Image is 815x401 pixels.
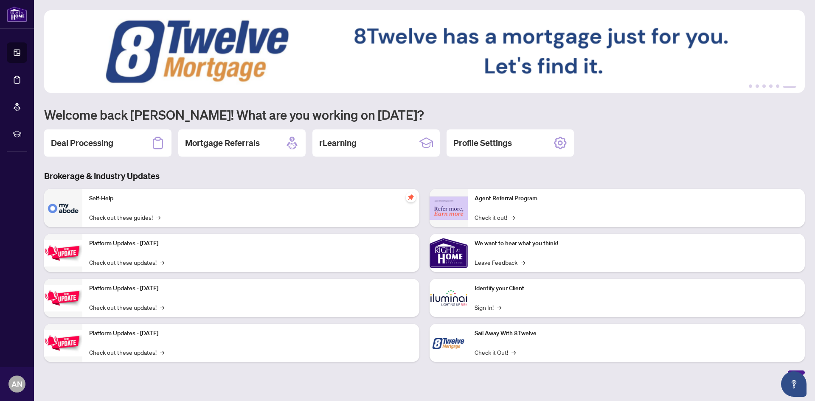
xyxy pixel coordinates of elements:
h2: rLearning [319,137,357,149]
button: 5 [776,84,779,88]
p: Platform Updates - [DATE] [89,284,413,293]
a: Check out these guides!→ [89,213,160,222]
a: Leave Feedback→ [475,258,525,267]
img: Platform Updates - July 21, 2025 [44,240,82,266]
span: → [160,348,164,357]
h2: Deal Processing [51,137,113,149]
img: Agent Referral Program [430,196,468,220]
h2: Profile Settings [453,137,512,149]
p: Sail Away With 8Twelve [475,329,798,338]
h2: Mortgage Referrals [185,137,260,149]
a: Check out these updates!→ [89,348,164,357]
span: → [511,213,515,222]
p: We want to hear what you think! [475,239,798,248]
img: Platform Updates - June 23, 2025 [44,330,82,356]
button: Open asap [781,371,807,397]
h3: Brokerage & Industry Updates [44,170,805,182]
p: Platform Updates - [DATE] [89,329,413,338]
span: → [497,303,501,312]
a: Check it out!→ [475,213,515,222]
span: pushpin [406,192,416,202]
p: Agent Referral Program [475,194,798,203]
span: → [160,258,164,267]
p: Platform Updates - [DATE] [89,239,413,248]
span: → [521,258,525,267]
button: 1 [749,84,752,88]
span: → [160,303,164,312]
h1: Welcome back [PERSON_NAME]! What are you working on [DATE]? [44,107,805,123]
button: 4 [769,84,773,88]
a: Sign In!→ [475,303,501,312]
span: → [156,213,160,222]
img: Slide 5 [44,10,805,93]
button: 3 [762,84,766,88]
a: Check out these updates!→ [89,303,164,312]
img: logo [7,6,27,22]
span: → [511,348,516,357]
a: Check it Out!→ [475,348,516,357]
img: We want to hear what you think! [430,234,468,272]
img: Sail Away With 8Twelve [430,324,468,362]
span: AN [11,378,22,390]
img: Platform Updates - July 8, 2025 [44,285,82,311]
a: Check out these updates!→ [89,258,164,267]
button: 6 [783,84,796,88]
img: Self-Help [44,189,82,227]
p: Self-Help [89,194,413,203]
button: 2 [756,84,759,88]
p: Identify your Client [475,284,798,293]
img: Identify your Client [430,279,468,317]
